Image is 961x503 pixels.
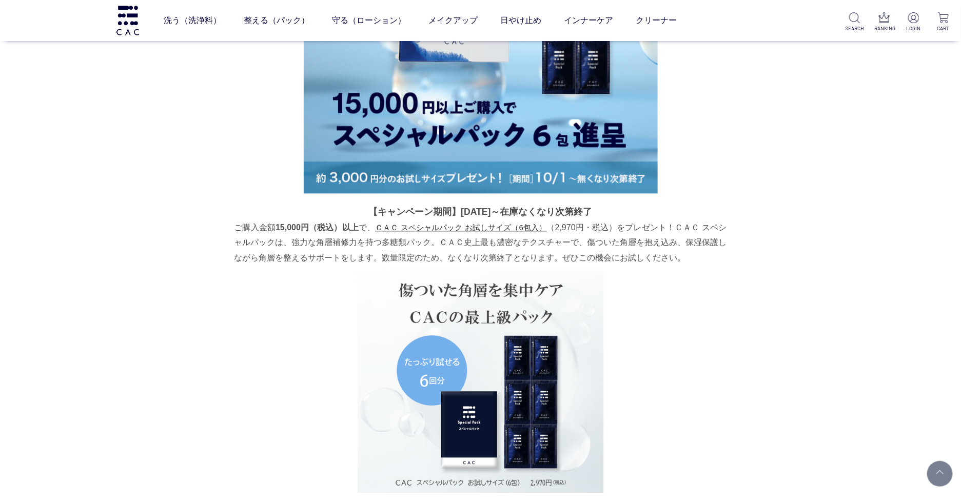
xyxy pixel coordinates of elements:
a: SEARCH [845,12,864,32]
img: logo [115,6,141,35]
a: LOGIN [904,12,923,32]
a: 整える（パック） [244,6,309,35]
a: クリーナー [636,6,677,35]
a: 洗う（洗浄料） [164,6,221,35]
a: メイクアップ [428,6,478,35]
a: 日やけ止め [500,6,541,35]
p: RANKING [875,25,894,32]
p: SEARCH [845,25,864,32]
a: ＣＡＣ スペシャルパック お試しサイズ（6包入） [375,223,546,232]
a: RANKING [875,12,894,32]
p: LOGIN [904,25,923,32]
img: 2510_sppkCP_060441.jpg [358,270,604,493]
p: 【キャンペーン期間】[DATE]～在庫なくなり次第終了 [234,204,727,220]
a: 守る（ローション） [332,6,406,35]
span: 15,000円（税込）以上 [276,223,359,232]
a: インナーケア [564,6,613,35]
p: CART [934,25,953,32]
p: ご購入金額 で、 （2,970円・税込）をプレゼント！ＣＡＣ スペシャルパックは、強力な角層補修力を持つ多糖類パック。ＣＡＣ史上最も濃密なテクスチャーで、傷ついた角層を抱え込み、保湿保護しながら... [234,220,727,265]
a: CART [934,12,953,32]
